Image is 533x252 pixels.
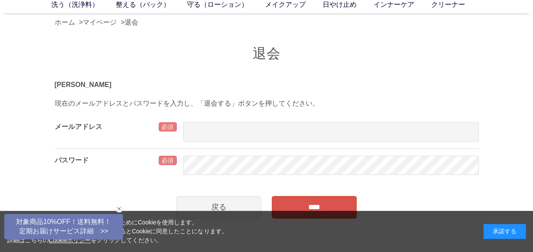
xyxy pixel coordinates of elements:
[176,196,261,218] a: 戻る
[55,123,102,130] label: メールアドレス
[79,17,119,28] li: >
[55,19,75,26] a: ホーム
[483,224,526,239] div: 承諾する
[55,157,89,164] label: パスワード
[55,80,479,90] div: [PERSON_NAME]
[55,98,479,109] p: 現在のメールアドレスとパスワードを入力し、「退会する」ボタンを押してください。
[55,45,479,63] h1: 退会
[83,19,117,26] a: マイページ
[121,17,140,28] li: >
[125,19,138,26] a: 退会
